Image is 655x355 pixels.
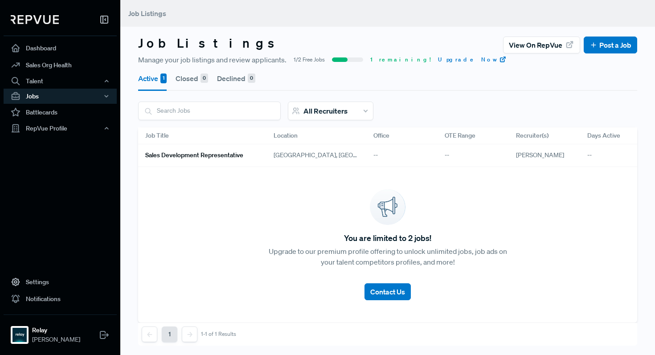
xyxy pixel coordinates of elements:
[516,151,564,159] span: [PERSON_NAME]
[4,104,117,121] a: Battlecards
[142,326,236,342] nav: pagination
[4,73,117,89] button: Talent
[503,37,580,53] button: View on RepVue
[373,131,389,140] span: Office
[176,66,208,91] button: Closed 0
[217,66,255,91] button: Declined 0
[145,151,243,159] h6: Sales Development Representative
[370,287,405,296] span: Contact Us
[366,144,438,167] div: --
[584,37,637,53] button: Post a Job
[4,290,117,307] a: Notifications
[370,189,405,225] img: announcement
[4,89,117,104] button: Jobs
[509,40,562,50] span: View on RepVue
[142,326,157,342] button: Previous
[145,131,169,140] span: Job Title
[11,15,59,24] img: RepVue
[201,331,236,337] div: 1-1 of 1 Results
[138,36,282,51] h3: Job Listings
[516,131,549,140] span: Recruiter(s)
[160,73,167,83] div: 1
[139,102,280,119] input: Search Jobs
[263,246,512,267] p: Upgrade to our premium profile offering to unlock unlimited jobs, job ads on your talent competit...
[4,314,117,348] a: RelayRelay[PERSON_NAME]
[344,232,431,244] span: You are limited to 2 jobs!
[248,73,255,83] div: 0
[12,328,27,342] img: Relay
[128,9,166,18] span: Job Listings
[589,40,631,50] a: Post a Job
[370,56,431,64] span: 1 remaining!
[364,276,411,300] a: Contact Us
[438,56,507,64] a: Upgrade Now
[201,73,208,83] div: 0
[162,326,177,342] button: 1
[438,144,509,167] div: --
[182,326,197,342] button: Next
[138,54,287,65] span: Manage your job listings and review applicants.
[4,57,117,73] a: Sales Org Health
[587,131,620,140] span: Days Active
[138,66,167,91] button: Active 1
[364,283,411,300] button: Contact Us
[274,151,359,160] span: [GEOGRAPHIC_DATA], [GEOGRAPHIC_DATA]
[294,56,325,64] span: 1/2 Free Jobs
[274,131,298,140] span: Location
[145,148,252,163] a: Sales Development Representative
[4,273,117,290] a: Settings
[580,144,651,167] div: --
[303,106,348,115] span: All Recruiters
[32,335,80,344] span: [PERSON_NAME]
[445,131,475,140] span: OTE Range
[4,40,117,57] a: Dashboard
[32,326,80,335] strong: Relay
[4,121,117,136] button: RepVue Profile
